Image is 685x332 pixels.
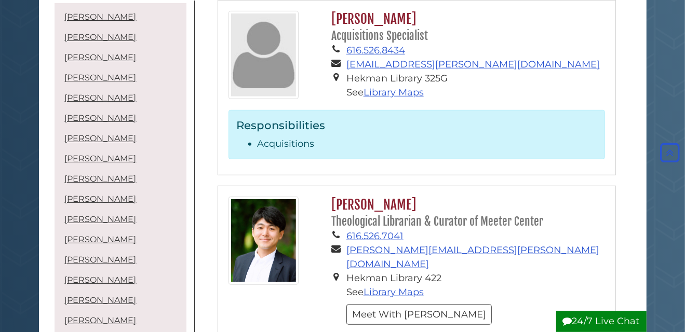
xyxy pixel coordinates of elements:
[65,11,137,21] a: [PERSON_NAME]
[331,29,428,43] small: Acquisitions Specialist
[237,118,597,132] h3: Responsibilities
[65,234,137,244] a: [PERSON_NAME]
[65,52,137,62] a: [PERSON_NAME]
[258,137,597,151] li: Acquisitions
[65,315,137,325] a: [PERSON_NAME]
[331,215,543,228] small: Theological Librarian & Curator of Meeter Center
[65,214,137,224] a: [PERSON_NAME]
[346,45,405,56] a: 616.526.8434
[326,11,605,44] h2: [PERSON_NAME]
[229,197,299,285] img: sam_ha_125x160.jpg
[65,193,137,203] a: [PERSON_NAME]
[65,274,137,284] a: [PERSON_NAME]
[65,92,137,102] a: [PERSON_NAME]
[65,133,137,143] a: [PERSON_NAME]
[65,254,137,264] a: [PERSON_NAME]
[65,113,137,122] a: [PERSON_NAME]
[556,311,647,332] button: 24/7 Live Chat
[65,32,137,41] a: [PERSON_NAME]
[346,244,599,270] a: [PERSON_NAME][EMAIL_ADDRESS][PERSON_NAME][DOMAIN_NAME]
[65,173,137,183] a: [PERSON_NAME]
[364,87,424,98] a: Library Maps
[65,295,137,305] a: [PERSON_NAME]
[326,197,605,229] h2: [PERSON_NAME]
[346,59,600,70] a: [EMAIL_ADDRESS][PERSON_NAME][DOMAIN_NAME]
[657,147,682,159] a: Back to Top
[346,271,605,299] li: Hekman Library 422 See
[346,230,404,242] a: 616.526.7041
[346,305,492,325] button: Meet With [PERSON_NAME]
[229,11,299,99] img: profile_125x160.jpg
[65,72,137,82] a: [PERSON_NAME]
[65,153,137,163] a: [PERSON_NAME]
[364,286,424,298] a: Library Maps
[346,72,605,100] li: Hekman Library 325G See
